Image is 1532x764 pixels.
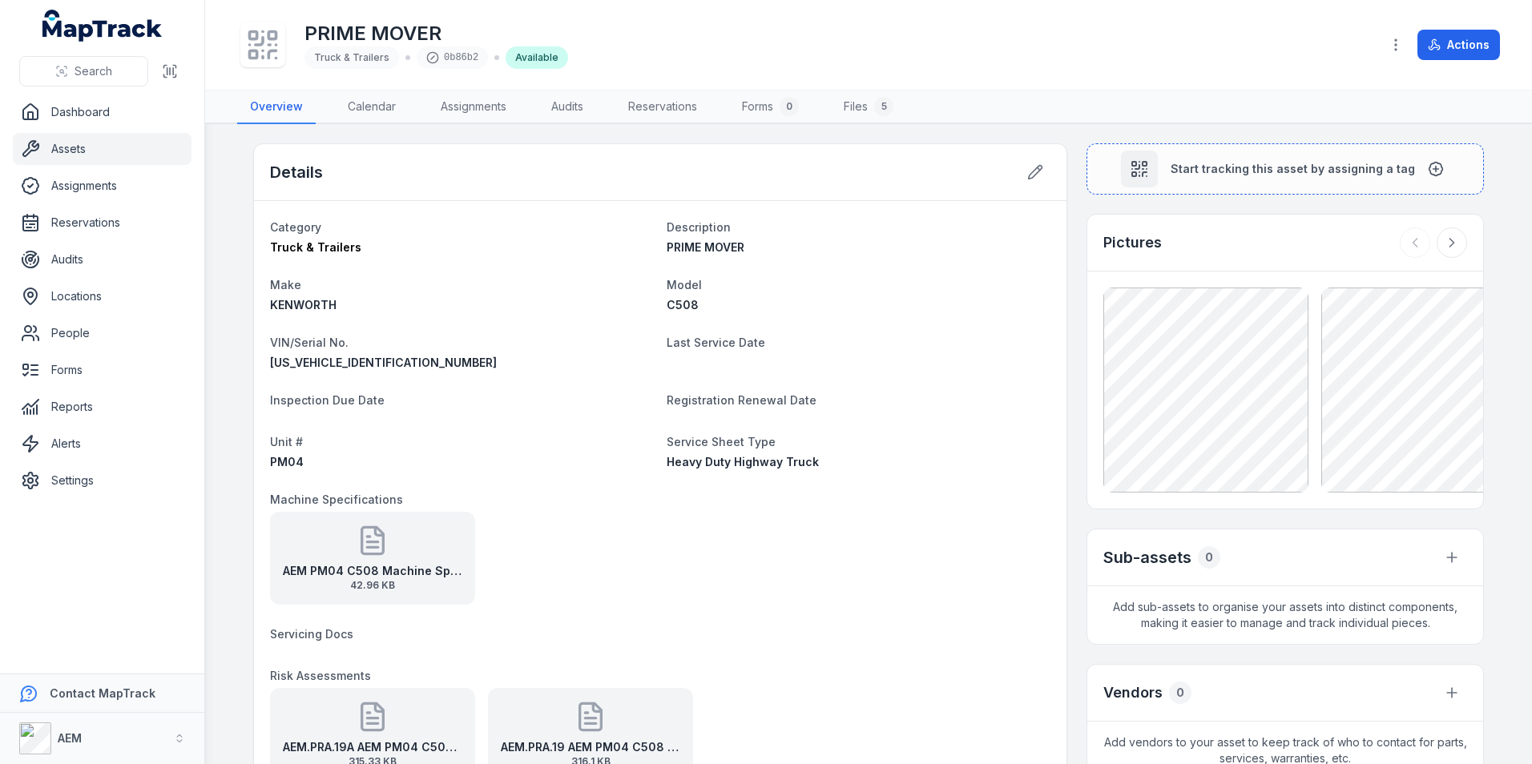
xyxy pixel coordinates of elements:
[314,51,389,63] span: Truck & Trailers
[270,298,337,312] span: KENWORTH
[270,435,303,448] span: Unit #
[237,90,316,124] a: Overview
[13,391,191,423] a: Reports
[13,354,191,386] a: Forms
[1087,143,1484,195] button: Start tracking this asset by assigning a tag
[667,435,776,448] span: Service Sheet Type
[667,278,702,292] span: Model
[13,207,191,239] a: Reservations
[615,90,710,124] a: Reservations
[417,46,488,69] div: 0b86b2
[283,579,462,592] span: 42.96 KB
[58,731,82,745] strong: AEM
[1169,682,1191,704] div: 0
[667,455,819,468] span: Heavy Duty Highway Truck
[13,96,191,128] a: Dashboard
[506,46,568,69] div: Available
[729,90,812,124] a: Forms0
[335,90,409,124] a: Calendar
[667,298,699,312] span: C508
[1417,30,1500,60] button: Actions
[75,63,112,79] span: Search
[13,428,191,460] a: Alerts
[270,455,304,468] span: PM04
[270,278,301,292] span: Make
[667,220,731,234] span: Description
[874,97,893,116] div: 5
[50,686,155,700] strong: Contact MapTrack
[42,10,163,42] a: MapTrack
[270,240,361,254] span: Truck & Trailers
[667,393,816,407] span: Registration Renewal Date
[270,336,349,349] span: VIN/Serial No.
[19,56,148,86] button: Search
[270,669,371,682] span: Risk Assessments
[270,356,497,369] span: [US_VEHICLE_IDENTIFICATION_NUMBER]
[13,464,191,497] a: Settings
[1198,546,1220,569] div: 0
[270,161,323,183] h2: Details
[13,243,191,275] a: Audits
[270,220,321,234] span: Category
[1171,161,1415,177] span: Start tracking this asset by assigning a tag
[667,336,765,349] span: Last Service Date
[1087,586,1483,644] span: Add sub-assets to organise your assets into distinct components, making it easier to manage and t...
[428,90,519,124] a: Assignments
[667,240,744,254] span: PRIME MOVER
[1103,682,1163,704] h3: Vendors
[13,317,191,349] a: People
[13,280,191,312] a: Locations
[283,563,462,579] strong: AEM PM04 C508 Machine Specifications
[538,90,596,124] a: Audits
[270,393,385,407] span: Inspection Due Date
[283,739,462,755] strong: AEM.PRA.19A AEM PM04 C508 Primemover Risk Assessment
[270,627,353,641] span: Servicing Docs
[304,21,568,46] h1: PRIME MOVER
[13,170,191,202] a: Assignments
[501,739,680,755] strong: AEM.PRA.19 AEM PM04 C508 Double Side Tipper Plant Risk Assessment
[270,493,403,506] span: Machine Specifications
[831,90,906,124] a: Files5
[1103,231,1162,254] h3: Pictures
[780,97,799,116] div: 0
[13,133,191,165] a: Assets
[1103,546,1191,569] h2: Sub-assets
